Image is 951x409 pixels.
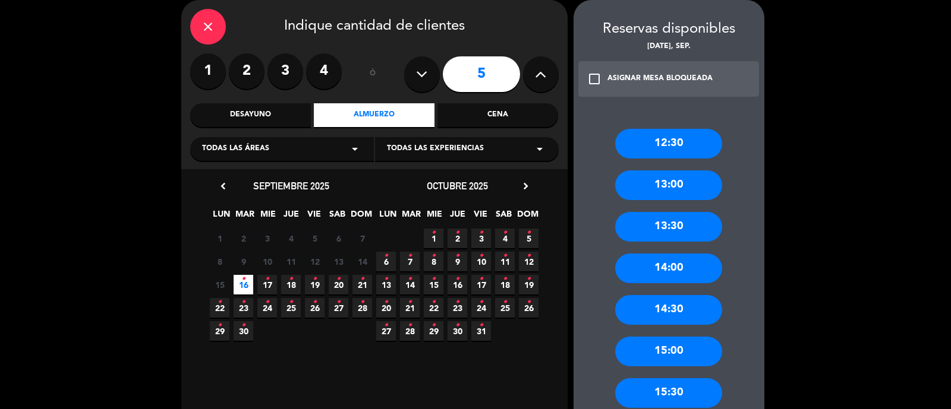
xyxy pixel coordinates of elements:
span: 5 [519,229,539,248]
div: 15:00 [615,337,722,366]
div: ó [354,53,392,95]
i: • [527,270,531,288]
span: MAR [235,207,254,227]
span: 28 [400,321,420,341]
span: 15 [210,275,229,294]
div: Desayuno [190,103,311,127]
span: 10 [257,252,277,271]
span: 27 [376,321,396,341]
span: 15 [424,275,443,294]
i: • [360,270,364,288]
i: • [455,316,459,335]
div: 13:30 [615,212,722,242]
span: 6 [376,252,396,271]
span: 29 [210,321,229,341]
div: Cena [437,103,558,127]
span: 2 [234,229,253,248]
span: 3 [257,229,277,248]
div: [DATE], sep. [574,41,764,53]
span: 11 [281,252,301,271]
span: Todas las experiencias [387,143,484,155]
span: MIE [424,207,444,227]
i: • [432,270,436,288]
span: 28 [352,298,372,318]
i: • [408,293,412,312]
div: 14:30 [615,295,722,325]
i: close [201,20,215,34]
i: • [289,293,293,312]
i: • [384,293,388,312]
i: • [360,293,364,312]
i: • [241,316,245,335]
i: • [455,293,459,312]
i: • [455,223,459,242]
span: 16 [234,275,253,294]
span: 1 [424,229,443,248]
div: Indique cantidad de clientes [190,9,559,45]
span: 26 [305,298,325,318]
span: Todas las áreas [202,143,269,155]
span: 26 [519,298,539,318]
span: VIE [471,207,490,227]
i: • [503,293,507,312]
i: • [479,293,483,312]
span: 8 [210,252,229,271]
span: DOM [517,207,537,227]
i: • [479,246,483,265]
span: 8 [424,252,443,271]
i: • [503,270,507,288]
i: chevron_left [217,180,229,192]
span: 18 [281,275,301,294]
i: • [432,293,436,312]
span: 19 [519,275,539,294]
span: 23 [234,298,253,318]
i: • [432,223,436,242]
span: 19 [305,275,325,294]
span: MAR [401,207,421,227]
i: • [479,316,483,335]
span: 4 [281,229,301,248]
span: 27 [329,298,348,318]
span: 20 [329,275,348,294]
span: 22 [424,298,443,318]
i: • [289,270,293,288]
i: • [241,270,245,288]
span: DOM [351,207,370,227]
i: • [408,316,412,335]
span: 1 [210,229,229,248]
span: JUE [448,207,467,227]
span: 17 [471,275,491,294]
label: 3 [267,53,303,89]
span: 21 [352,275,372,294]
span: septiembre 2025 [253,180,329,192]
i: • [527,223,531,242]
span: 13 [329,252,348,271]
i: • [384,246,388,265]
span: 30 [448,321,467,341]
i: • [527,293,531,312]
label: 2 [229,53,264,89]
i: • [313,293,317,312]
div: ASIGNAR MESA BLOQUEADA [607,73,713,85]
span: 6 [329,229,348,248]
span: 7 [400,252,420,271]
span: 23 [448,298,467,318]
i: • [455,246,459,265]
div: 14:00 [615,253,722,283]
i: • [527,246,531,265]
span: 17 [257,275,277,294]
span: 31 [471,321,491,341]
i: • [265,270,269,288]
span: 24 [471,298,491,318]
span: LUN [212,207,231,227]
span: 21 [400,298,420,318]
span: 9 [234,252,253,271]
span: MIE [258,207,278,227]
i: arrow_drop_down [533,142,547,156]
span: 9 [448,252,467,271]
div: 13:00 [615,170,722,200]
i: check_box_outline_blank [587,72,602,86]
i: • [336,293,341,312]
span: VIE [304,207,324,227]
span: 12 [519,252,539,271]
